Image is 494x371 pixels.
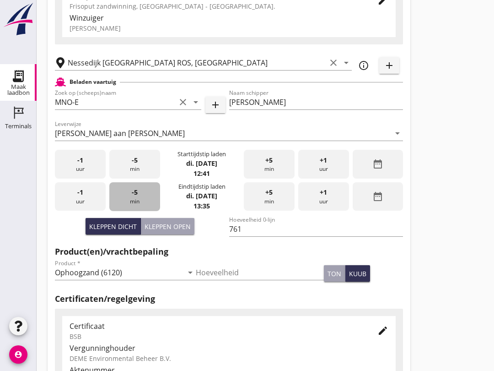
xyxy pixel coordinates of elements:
[77,155,83,165] span: -1
[185,267,196,278] i: arrow_drop_down
[145,222,191,231] div: Kleppen open
[341,57,352,68] i: arrow_drop_down
[177,150,226,158] div: Starttijdstip laden
[298,150,349,179] div: uur
[55,95,176,109] input: Zoek op (scheeps)naam
[132,187,138,197] span: -5
[132,155,138,165] span: -5
[55,182,106,211] div: uur
[55,150,106,179] div: uur
[70,23,388,33] div: [PERSON_NAME]
[70,12,388,23] div: Winzuiger
[2,2,35,36] img: logo-small.a267ee39.svg
[55,246,403,258] h2: Product(en)/vrachtbepaling
[372,191,383,202] i: date_range
[320,155,327,165] span: +1
[9,345,27,364] i: account_circle
[210,99,221,110] i: add
[349,269,366,278] div: kuub
[68,55,326,70] input: Losplaats
[320,187,327,197] span: +1
[70,332,363,341] div: BSB
[328,57,339,68] i: clear
[77,187,83,197] span: -1
[89,222,137,231] div: Kleppen dicht
[229,222,403,236] input: Hoeveelheid 0-lijn
[177,97,188,108] i: clear
[55,129,185,137] div: [PERSON_NAME] aan [PERSON_NAME]
[265,187,273,197] span: +5
[190,97,201,108] i: arrow_drop_down
[324,265,345,282] button: ton
[244,150,295,179] div: min
[265,155,273,165] span: +5
[70,321,363,332] div: Certificaat
[229,95,403,109] input: Naam schipper
[109,182,160,211] div: min
[345,265,370,282] button: kuub
[186,159,217,168] strong: di. [DATE]
[141,218,194,235] button: Kleppen open
[328,269,341,278] div: ton
[377,325,388,336] i: edit
[178,182,226,191] div: Eindtijdstip laden
[70,1,363,11] div: Frisoput zandwinning, [GEOGRAPHIC_DATA] - [GEOGRAPHIC_DATA].
[86,218,141,235] button: Kleppen dicht
[358,60,369,71] i: info_outline
[70,78,116,86] h2: Beladen vaartuig
[244,182,295,211] div: min
[55,265,183,280] input: Product *
[298,182,349,211] div: uur
[70,354,388,363] div: DEME Environmental Beheer B.V.
[55,293,403,305] h2: Certificaten/regelgeving
[392,128,403,139] i: arrow_drop_down
[5,123,32,129] div: Terminals
[193,202,210,210] strong: 13:35
[109,150,160,179] div: min
[384,60,395,71] i: add
[70,343,388,354] div: Vergunninghouder
[372,158,383,169] i: date_range
[196,265,324,280] input: Hoeveelheid
[186,191,217,200] strong: di. [DATE]
[193,169,210,178] strong: 12:41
